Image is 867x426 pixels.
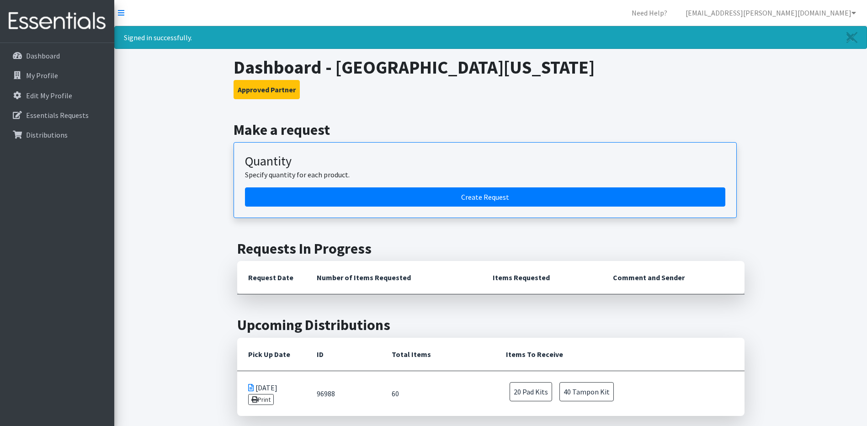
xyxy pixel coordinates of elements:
[4,86,111,105] a: Edit My Profile
[234,80,300,99] button: Approved Partner
[306,338,381,371] th: ID
[26,71,58,80] p: My Profile
[495,338,744,371] th: Items To Receive
[837,27,867,48] a: Close
[245,154,725,169] h3: Quantity
[26,51,60,60] p: Dashboard
[4,6,111,37] img: HumanEssentials
[482,261,602,294] th: Items Requested
[237,261,306,294] th: Request Date
[624,4,675,22] a: Need Help?
[237,371,306,416] td: [DATE]
[559,382,614,401] span: 40 Tampon Kit
[237,338,306,371] th: Pick Up Date
[678,4,863,22] a: [EMAIL_ADDRESS][PERSON_NAME][DOMAIN_NAME]
[4,106,111,124] a: Essentials Requests
[510,382,552,401] span: 20 Pad Kits
[234,56,748,78] h1: Dashboard - [GEOGRAPHIC_DATA][US_STATE]
[237,316,745,334] h2: Upcoming Distributions
[4,66,111,85] a: My Profile
[306,261,482,294] th: Number of Items Requested
[26,111,89,120] p: Essentials Requests
[4,47,111,65] a: Dashboard
[237,240,745,257] h2: Requests In Progress
[245,169,725,180] p: Specify quantity for each product.
[234,121,748,138] h2: Make a request
[248,394,274,405] a: Print
[4,126,111,144] a: Distributions
[114,26,867,49] div: Signed in successfully.
[381,338,495,371] th: Total Items
[602,261,744,294] th: Comment and Sender
[245,187,725,207] a: Create a request by quantity
[26,91,72,100] p: Edit My Profile
[381,371,495,416] td: 60
[26,130,68,139] p: Distributions
[306,371,381,416] td: 96988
